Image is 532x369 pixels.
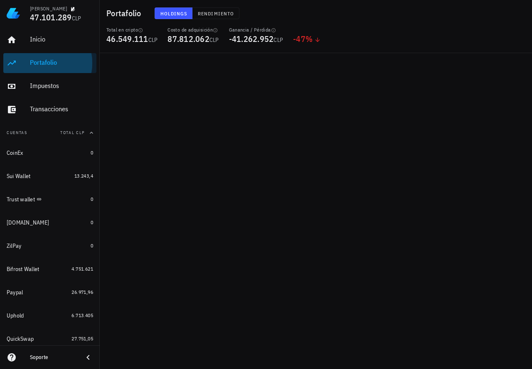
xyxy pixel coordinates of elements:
[7,335,34,342] div: QuickSwap
[3,282,96,302] a: Paypal 26.971,96
[3,76,96,96] a: Impuestos
[7,312,24,319] div: Uphold
[160,10,187,17] span: Holdings
[7,219,49,226] div: [DOMAIN_NAME]
[3,30,96,50] a: Inicio
[71,335,93,342] span: 27.751,05
[91,242,93,249] span: 0
[3,329,96,349] a: QuickSwap 27.751,05
[148,36,158,44] span: CLP
[209,36,219,44] span: CLP
[30,35,93,43] div: Inicio
[3,259,96,279] a: Bifrost Wallet 4.751.621
[91,219,93,225] span: 0
[7,242,22,249] div: ZilPay
[3,143,96,163] a: CoinEx 0
[91,196,93,202] span: 0
[74,173,93,179] span: 13.243,4
[7,289,23,296] div: Paypal
[273,36,283,44] span: CLP
[155,7,193,19] button: Holdings
[197,10,234,17] span: Rendimiento
[293,35,321,43] div: -47
[30,12,72,23] span: 47.101.289
[30,105,93,113] div: Transacciones
[3,189,96,209] a: Trust wallet 0
[106,33,148,44] span: 46.549.111
[30,59,93,66] div: Portafolio
[7,266,39,273] div: Bifrost Wallet
[7,7,20,20] img: LedgiFi
[3,166,96,186] a: Sui Wallet 13.243,4
[7,173,31,180] div: Sui Wallet
[3,53,96,73] a: Portafolio
[7,196,35,203] div: Trust wallet
[3,305,96,325] a: Uphold 6.713.405
[30,354,76,361] div: Soporte
[3,236,96,256] a: ZilPay 0
[71,312,93,318] span: 6.713.405
[229,27,283,33] div: Ganancia / Pérdida
[30,5,67,12] div: [PERSON_NAME]
[514,7,527,20] div: avatar
[192,7,239,19] button: Rendimiento
[71,289,93,295] span: 26.971,96
[91,149,93,156] span: 0
[71,266,93,272] span: 4.751.621
[167,27,219,33] div: Costo de adquisición
[60,130,85,135] span: Total CLP
[229,33,274,44] span: -41.262.952
[167,33,209,44] span: 87.812.062
[106,7,145,20] h1: Portafolio
[72,15,81,22] span: CLP
[3,100,96,120] a: Transacciones
[30,82,93,90] div: Impuestos
[3,213,96,232] a: [DOMAIN_NAME] 0
[106,27,158,33] div: Total en cripto
[3,123,96,143] button: CuentasTotal CLP
[7,149,23,156] div: CoinEx
[305,33,313,44] span: %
